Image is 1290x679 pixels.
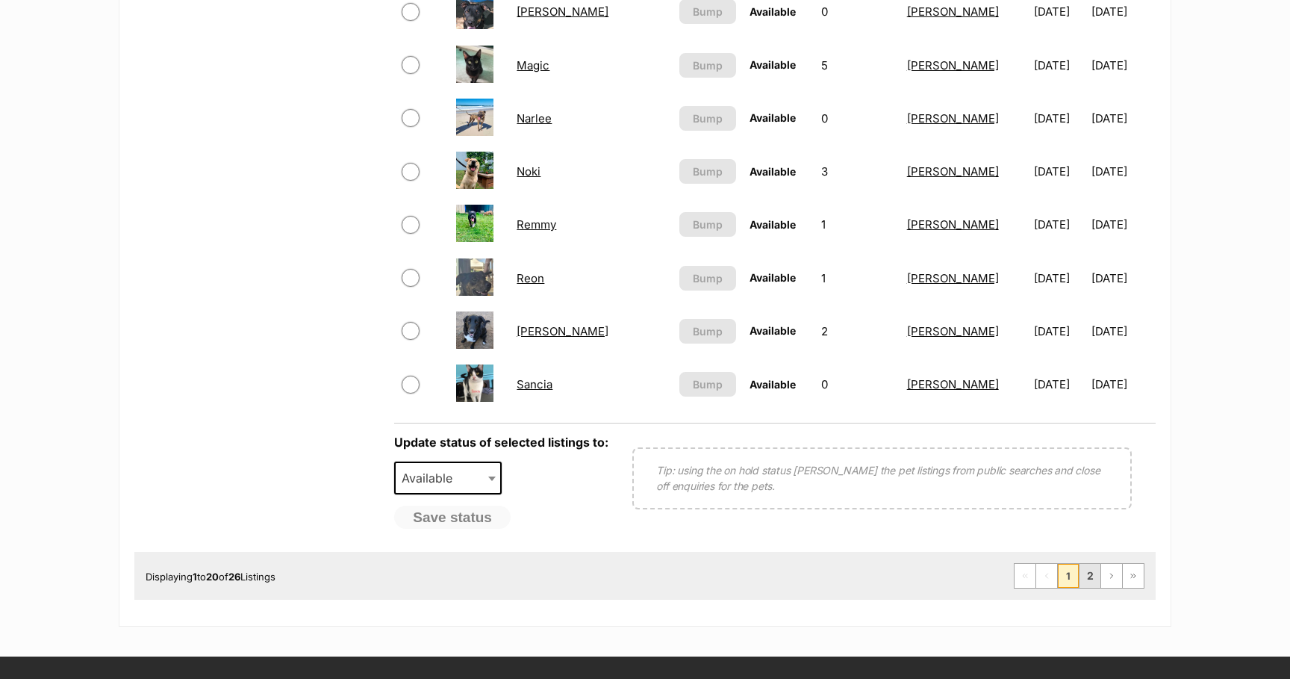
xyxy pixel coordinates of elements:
[815,93,900,144] td: 0
[193,571,197,583] strong: 1
[907,377,999,391] a: [PERSON_NAME]
[517,111,552,125] a: Narlee
[693,111,723,126] span: Bump
[1091,252,1154,304] td: [DATE]
[1014,563,1144,589] nav: Pagination
[1091,359,1154,410] td: [DATE]
[693,4,723,19] span: Bump
[1091,146,1154,197] td: [DATE]
[907,4,999,19] a: [PERSON_NAME]
[750,378,796,391] span: Available
[679,53,736,78] button: Bump
[456,365,493,402] img: Sancia
[146,571,275,583] span: Displaying to of Listings
[750,271,796,284] span: Available
[517,217,556,232] a: Remmy
[1101,564,1122,588] a: Next page
[517,164,540,179] a: Noki
[1028,40,1091,91] td: [DATE]
[679,159,736,184] button: Bump
[206,571,219,583] strong: 20
[1091,306,1154,357] td: [DATE]
[1028,306,1091,357] td: [DATE]
[517,324,608,338] a: [PERSON_NAME]
[815,40,900,91] td: 5
[1028,199,1091,250] td: [DATE]
[693,270,723,286] span: Bump
[456,46,493,83] img: Magic
[815,252,900,304] td: 1
[907,164,999,179] a: [PERSON_NAME]
[679,319,736,344] button: Bump
[394,462,502,494] span: Available
[517,4,608,19] a: [PERSON_NAME]
[815,359,900,410] td: 0
[907,217,999,232] a: [PERSON_NAME]
[750,58,796,71] span: Available
[679,372,736,397] button: Bump
[1028,93,1091,144] td: [DATE]
[1091,199,1154,250] td: [DATE]
[1079,564,1100,588] a: Page 2
[1091,40,1154,91] td: [DATE]
[907,111,999,125] a: [PERSON_NAME]
[693,164,723,179] span: Bump
[1036,564,1057,588] span: Previous page
[907,271,999,285] a: [PERSON_NAME]
[750,218,796,231] span: Available
[1015,564,1035,588] span: First page
[907,58,999,72] a: [PERSON_NAME]
[456,258,493,296] img: Reon
[1028,359,1091,410] td: [DATE]
[394,435,608,450] label: Update status of selected listings to:
[693,376,723,392] span: Bump
[750,165,796,178] span: Available
[656,462,1108,494] p: Tip: using the on hold status [PERSON_NAME] the pet listings from public searches and close off e...
[517,377,552,391] a: Sancia
[750,5,796,18] span: Available
[750,324,796,337] span: Available
[815,199,900,250] td: 1
[1123,564,1144,588] a: Last page
[228,571,240,583] strong: 26
[1091,93,1154,144] td: [DATE]
[1058,564,1079,588] span: Page 1
[1028,146,1091,197] td: [DATE]
[1028,252,1091,304] td: [DATE]
[693,217,723,232] span: Bump
[750,111,796,124] span: Available
[693,58,723,73] span: Bump
[907,324,999,338] a: [PERSON_NAME]
[815,306,900,357] td: 2
[517,271,544,285] a: Reon
[396,468,467,489] span: Available
[394,506,511,530] button: Save status
[517,58,549,72] a: Magic
[815,146,900,197] td: 3
[679,212,736,237] button: Bump
[693,323,723,339] span: Bump
[679,266,736,291] button: Bump
[679,106,736,131] button: Bump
